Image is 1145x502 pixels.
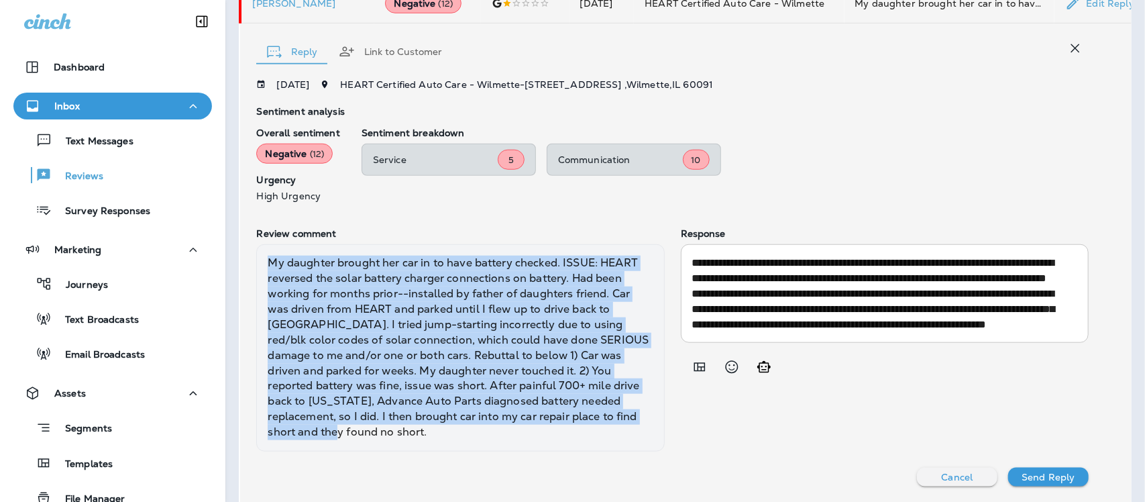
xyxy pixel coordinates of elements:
[310,148,325,160] span: ( 12 )
[328,28,453,76] button: Link to Customer
[256,106,1089,117] p: Sentiment analysis
[52,279,108,292] p: Journeys
[718,354,745,381] button: Select an emoji
[54,388,86,399] p: Assets
[686,354,713,381] button: Add in a premade template
[13,54,212,81] button: Dashboard
[362,128,1089,138] p: Sentiment breakdown
[13,236,212,263] button: Marketing
[681,228,1089,239] p: Response
[373,154,498,165] p: Service
[256,144,333,164] div: Negative
[13,270,212,298] button: Journeys
[52,314,139,327] p: Text Broadcasts
[54,244,101,255] p: Marketing
[256,191,339,201] p: High Urgency
[558,154,683,165] p: Communication
[508,154,514,166] span: 5
[52,170,103,183] p: Reviews
[52,136,133,148] p: Text Messages
[256,244,664,452] div: My daughter brought her car in to have battery checked. ISSUE: HEART reversed the solar battery c...
[13,413,212,442] button: Segments
[276,79,309,90] p: [DATE]
[256,228,664,239] p: Review comment
[256,28,328,76] button: Reply
[52,423,112,436] p: Segments
[13,196,212,224] button: Survey Responses
[751,354,777,381] button: Generate AI response
[13,449,212,477] button: Templates
[340,79,713,91] span: HEART Certified Auto Care - Wilmette - [STREET_ADDRESS] , Wilmette , IL 60091
[13,126,212,154] button: Text Messages
[256,128,339,138] p: Overall sentiment
[54,101,80,111] p: Inbox
[52,349,145,362] p: Email Broadcasts
[1008,468,1089,487] button: Send Reply
[13,93,212,119] button: Inbox
[692,154,701,166] span: 10
[13,161,212,189] button: Reviews
[52,458,113,471] p: Templates
[917,468,997,487] button: Cancel
[13,380,212,407] button: Assets
[256,174,339,185] p: Urgency
[1022,472,1075,483] p: Send Reply
[183,8,221,35] button: Collapse Sidebar
[942,472,973,483] p: Cancel
[13,340,212,368] button: Email Broadcasts
[52,205,150,218] p: Survey Responses
[13,305,212,333] button: Text Broadcasts
[54,62,105,72] p: Dashboard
